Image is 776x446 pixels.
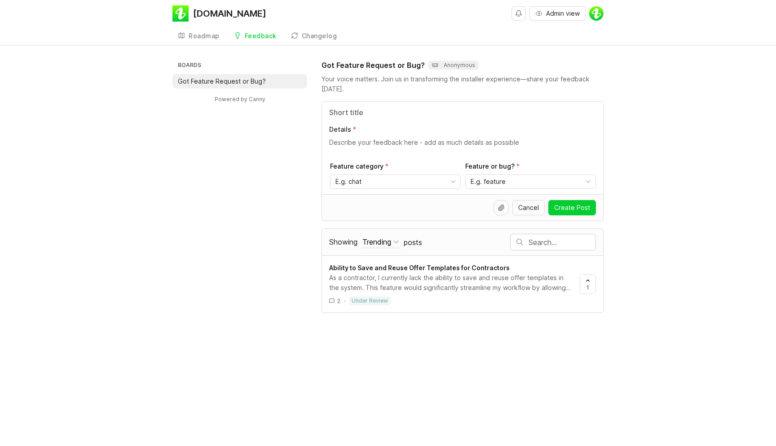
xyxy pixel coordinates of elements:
[518,203,539,212] span: Cancel
[344,297,345,305] div: ·
[361,236,401,248] button: Showing
[329,264,510,272] span: Ability to Save and Reuse Offer Templates for Contractors
[329,138,596,147] textarea: Details
[229,27,282,45] a: Feedback
[511,6,526,21] button: Notifications
[286,27,343,45] a: Changelog
[581,178,595,185] svg: toggle icon
[586,284,589,291] span: 1
[352,297,388,304] p: under review
[465,174,596,189] div: toggle menu
[189,33,220,39] div: Roadmap
[213,94,267,104] a: Powered by Canny
[589,6,604,21] img: Carl Andreas
[178,77,266,86] p: Got Feature Request or Bug?
[330,162,461,171] p: Feature category
[329,107,596,118] input: Title
[362,237,391,247] div: Trending
[529,6,586,21] button: Admin view
[404,237,422,247] span: posts
[322,74,604,94] div: Your voice matters. Join us in transforming the installer experience—share your feedback [DATE].
[193,9,266,18] div: [DOMAIN_NAME]
[329,125,351,134] p: Details
[322,60,425,71] h1: Got Feature Request or Bug?
[329,273,573,293] div: As a contractor, I currently lack the ability to save and reuse offer templates in the system. Th...
[245,33,277,39] div: Feedback
[446,178,460,185] svg: toggle icon
[172,27,225,45] a: Roadmap
[329,263,580,305] a: Ability to Save and Reuse Offer Templates for ContractorsAs a contractor, I currently lack the ab...
[548,200,596,215] button: Create Post
[329,237,357,246] span: Showing
[554,203,590,212] span: Create Post
[335,177,362,187] span: E.g. chat
[512,200,545,215] button: Cancel
[471,177,506,187] span: E.g. feature
[172,5,189,22] img: Installer.com logo
[302,33,337,39] div: Changelog
[176,60,307,72] h3: Boards
[580,274,596,294] button: 1
[546,9,580,18] span: Admin view
[465,162,596,171] p: Feature or bug?
[529,237,595,247] input: Search…
[172,74,307,89] a: Got Feature Request or Bug?
[432,62,475,69] p: Anonymous
[330,174,461,189] div: toggle menu
[337,297,340,305] span: 2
